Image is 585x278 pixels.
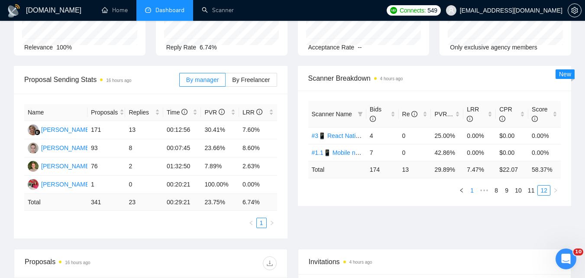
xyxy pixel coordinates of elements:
[87,121,126,139] td: 171
[202,7,234,14] a: searchScanner
[463,161,496,178] td: 7.47 %
[186,76,219,83] span: By manager
[263,256,277,270] button: download
[450,44,537,51] span: Only exclusive agency members
[525,185,538,196] li: 11
[400,6,426,15] span: Connects:
[129,108,153,117] span: Replies
[201,176,239,194] td: 100.00%
[573,249,583,255] span: 10
[249,220,254,226] span: left
[41,180,91,189] div: [PERSON_NAME]
[512,186,524,195] a: 10
[201,194,239,211] td: 23.75 %
[163,176,201,194] td: 00:20:21
[459,188,464,193] span: left
[553,188,558,193] span: right
[499,106,512,122] span: CPR
[308,73,561,84] span: Scanner Breakdown
[312,132,437,139] a: #3📱 React Native Evhen / Another categories
[467,116,473,122] span: info-circle
[24,104,87,121] th: Name
[34,129,40,135] img: gigradar-bm.png
[239,121,277,139] td: 7.60%
[456,185,467,196] li: Previous Page
[538,186,550,195] a: 12
[308,161,366,178] td: Total
[28,144,91,151] a: TK[PERSON_NAME]
[263,260,276,267] span: download
[163,121,201,139] td: 00:12:56
[87,194,126,211] td: 341
[399,127,431,144] td: 0
[411,111,417,117] span: info-circle
[502,186,511,195] a: 9
[431,161,463,178] td: 29.89 %
[568,7,582,14] a: setting
[28,179,39,190] img: OT
[431,127,463,144] td: 25.00%
[56,44,72,51] span: 100%
[246,218,256,228] li: Previous Page
[312,111,352,118] span: Scanner Name
[91,108,118,117] span: Proposals
[106,78,131,83] time: 16 hours ago
[25,256,151,270] div: Proposals
[145,7,151,13] span: dashboard
[102,7,128,14] a: homeHome
[24,74,179,85] span: Proposal Sending Stats
[366,144,399,161] td: 7
[568,3,582,17] button: setting
[370,116,376,122] span: info-circle
[232,76,270,83] span: By Freelancer
[532,106,548,122] span: Score
[370,106,381,122] span: Bids
[532,116,538,122] span: info-circle
[399,144,431,161] td: 0
[24,44,53,51] span: Relevance
[256,109,262,115] span: info-circle
[239,194,277,211] td: 6.74 %
[467,106,479,122] span: LRR
[201,121,239,139] td: 30.41%
[380,76,403,81] time: 4 hours ago
[358,111,363,117] span: filter
[239,139,277,157] td: 8.60%
[499,116,505,122] span: info-circle
[496,144,528,161] td: $0.00
[246,218,256,228] button: left
[181,109,187,115] span: info-circle
[87,104,126,121] th: Proposals
[463,144,496,161] td: 0.00%
[24,194,87,211] td: Total
[496,127,528,144] td: $0.00
[491,186,501,195] a: 8
[7,4,21,18] img: logo
[358,44,362,51] span: --
[356,108,365,121] span: filter
[525,186,537,195] a: 11
[512,185,525,196] li: 10
[496,161,528,178] td: $ 22.07
[65,260,90,265] time: 16 hours ago
[163,194,201,211] td: 00:29:21
[87,176,126,194] td: 1
[28,180,91,187] a: OT[PERSON_NAME]
[125,176,163,194] td: 0
[366,127,399,144] td: 4
[242,109,262,116] span: LRR
[28,143,39,154] img: TK
[125,104,163,121] th: Replies
[28,161,39,172] img: P
[528,161,561,178] td: 58.37 %
[219,109,225,115] span: info-circle
[308,44,355,51] span: Acceptance Rate
[550,185,561,196] button: right
[463,127,496,144] td: 0.00%
[125,194,163,211] td: 23
[167,109,187,116] span: Time
[239,176,277,194] td: 0.00%
[467,185,477,196] li: 1
[239,157,277,176] td: 2.63%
